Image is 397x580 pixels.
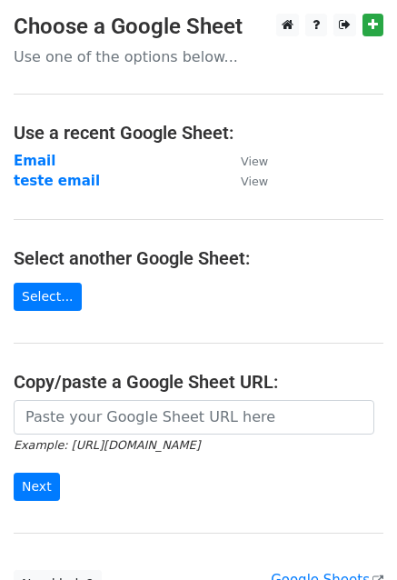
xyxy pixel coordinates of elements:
small: Example: [URL][DOMAIN_NAME] [14,438,200,452]
h4: Select another Google Sheet: [14,247,383,269]
input: Paste your Google Sheet URL here [14,400,374,435]
a: View [223,173,268,189]
a: teste email [14,173,100,189]
a: Email [14,153,55,169]
a: View [223,153,268,169]
a: Select... [14,283,82,311]
h4: Copy/paste a Google Sheet URL: [14,371,383,393]
h4: Use a recent Google Sheet: [14,122,383,144]
small: View [241,175,268,188]
input: Next [14,473,60,501]
small: View [241,155,268,168]
p: Use one of the options below... [14,47,383,66]
h3: Choose a Google Sheet [14,14,383,40]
